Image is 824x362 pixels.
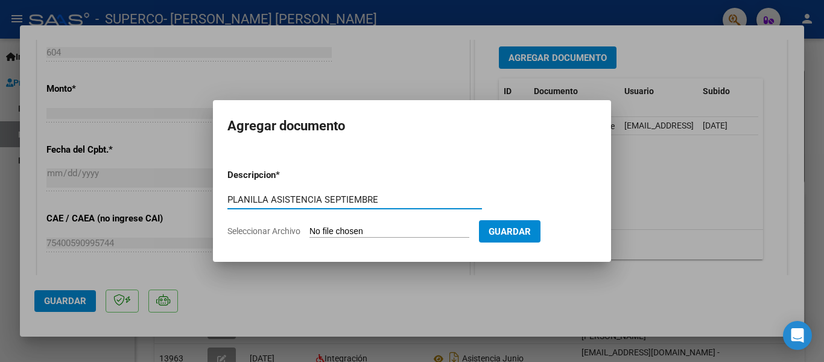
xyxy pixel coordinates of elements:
[479,220,540,243] button: Guardar
[227,115,597,138] h2: Agregar documento
[783,321,812,350] div: Open Intercom Messenger
[227,168,338,182] p: Descripcion
[489,226,531,237] span: Guardar
[227,226,300,236] span: Seleccionar Archivo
